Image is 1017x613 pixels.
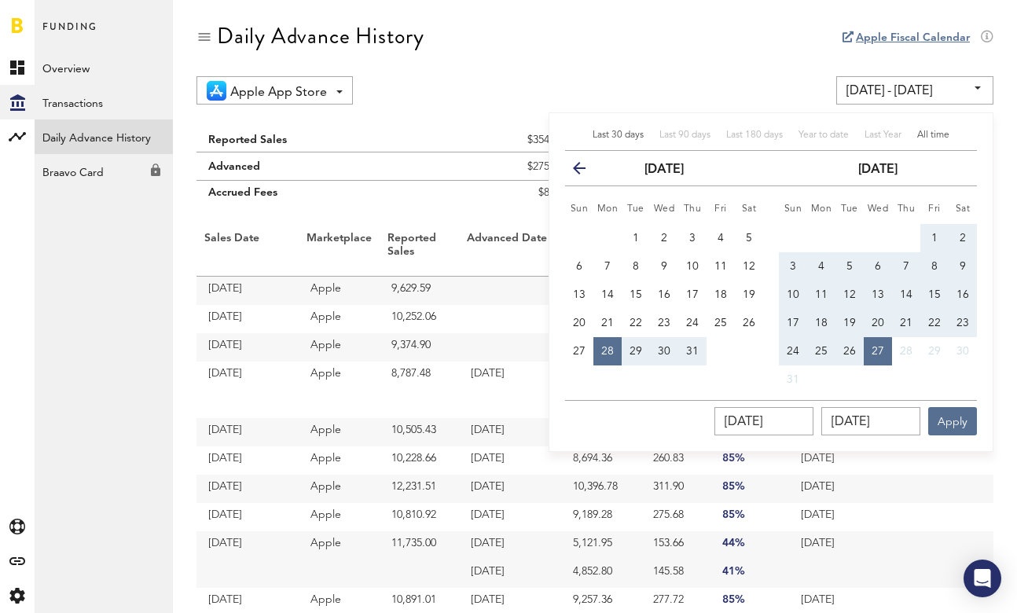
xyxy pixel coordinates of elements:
span: 26 [743,318,755,329]
button: 19 [835,309,864,337]
td: [DATE] [196,305,299,333]
td: 85% [710,446,789,475]
td: 153.66 [641,531,710,560]
td: Apple [299,446,380,475]
span: 13 [573,289,586,300]
button: 24 [678,309,707,337]
td: 5,121.95 [561,531,641,560]
span: All time [917,130,949,140]
button: 2 [650,224,678,252]
strong: [DATE] [858,163,898,176]
button: 5 [835,252,864,281]
span: 21 [900,318,912,329]
span: Year to date [799,130,849,140]
td: [DATE] [789,531,891,588]
small: Saturday [956,204,971,214]
span: Last 180 days [726,130,783,140]
span: 5 [746,233,752,244]
button: 29 [920,337,949,365]
span: 22 [630,318,642,329]
td: Apple [299,305,380,333]
th: Sales Date [196,228,299,277]
small: Saturday [742,204,757,214]
button: 16 [949,281,977,309]
button: 4 [707,224,735,252]
td: $8,269.30 [420,181,595,213]
small: Tuesday [841,204,858,214]
td: 260.83 [641,446,710,475]
button: 8 [920,252,949,281]
td: Apple [299,277,380,305]
span: 1 [633,233,639,244]
button: 28 [593,337,622,365]
small: Monday [811,204,832,214]
button: 21 [593,309,622,337]
button: 14 [593,281,622,309]
td: 8,694.36 [561,446,641,475]
td: 44% [710,531,789,560]
span: 29 [928,346,941,357]
button: 15 [920,281,949,309]
td: Apple [299,418,380,446]
button: 20 [565,309,593,337]
span: 2 [661,233,667,244]
button: 4 [807,252,835,281]
span: 24 [787,346,799,357]
span: 22 [928,318,941,329]
span: 30 [956,346,969,357]
span: 16 [658,289,670,300]
td: Apple [299,531,380,588]
span: 9 [661,261,667,272]
button: 31 [678,337,707,365]
td: [DATE] [459,531,561,560]
td: [DATE] [789,503,891,531]
button: 16 [650,281,678,309]
button: 1 [622,224,650,252]
span: 24 [686,318,699,329]
button: 13 [864,281,892,309]
td: [DATE] [196,531,299,588]
td: 10,505.43 [380,418,459,446]
td: 311.90 [641,475,710,503]
a: Daily Advance History [35,119,173,154]
td: [DATE] [459,560,561,588]
td: 41% [710,560,789,588]
div: Braavo Card [35,154,173,182]
button: 22 [920,309,949,337]
span: 17 [686,289,699,300]
button: 12 [735,252,763,281]
span: 27 [872,346,884,357]
td: 11,735.00 [380,531,459,588]
a: Overview [35,50,173,85]
button: 1 [920,224,949,252]
small: Sunday [784,204,802,214]
td: [DATE] [196,277,299,305]
button: 21 [892,309,920,337]
td: Apple [299,475,380,503]
td: Apple [299,333,380,362]
button: 3 [779,252,807,281]
span: Last 90 days [659,130,710,140]
td: [DATE] [196,418,299,446]
td: 9,189.28 [561,503,641,531]
td: Apple [299,362,380,418]
button: 13 [565,281,593,309]
span: 2 [960,233,966,244]
span: 20 [573,318,586,329]
button: 10 [779,281,807,309]
button: 2 [949,224,977,252]
small: Tuesday [627,204,644,214]
td: [DATE] [196,362,299,418]
button: 20 [864,309,892,337]
span: 17 [787,318,799,329]
td: 10,810.92 [380,503,459,531]
button: 25 [707,309,735,337]
td: [DATE] [459,475,561,503]
span: 6 [576,261,582,272]
span: 3 [689,233,696,244]
button: 14 [892,281,920,309]
span: 31 [686,346,699,357]
input: __.__.____ [821,407,920,435]
span: 26 [843,346,856,357]
span: 16 [956,289,969,300]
